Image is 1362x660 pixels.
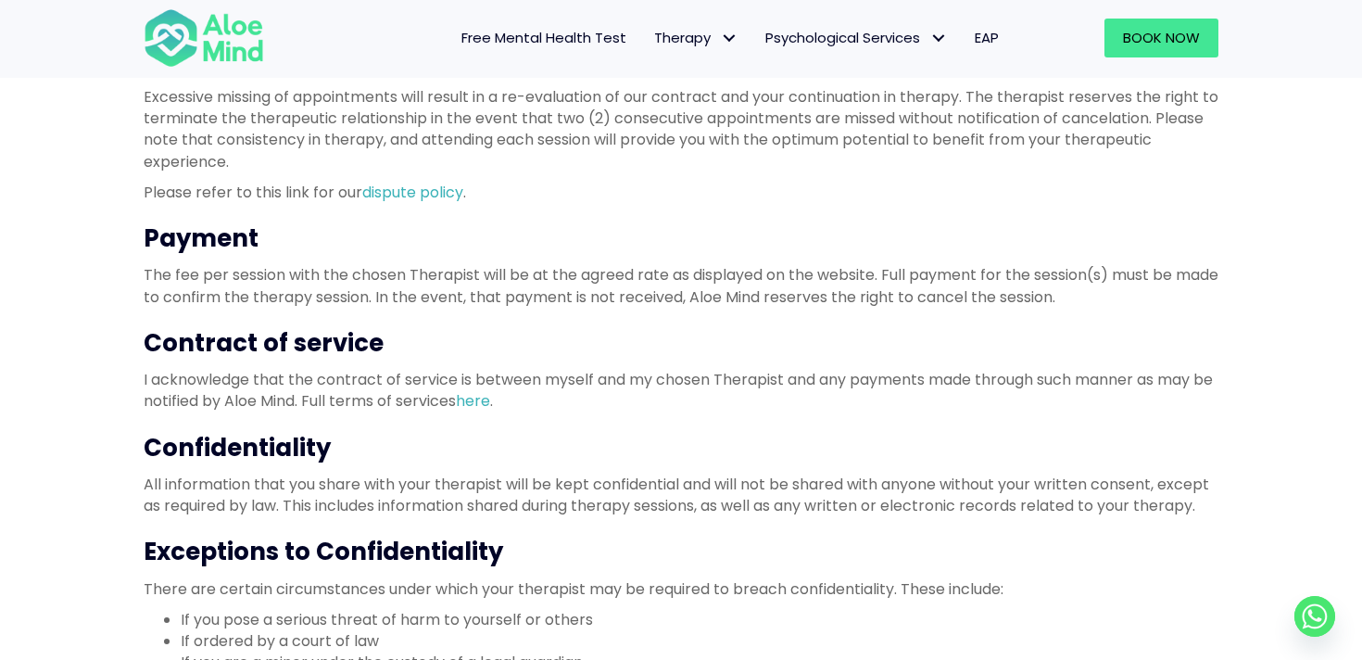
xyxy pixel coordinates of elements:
p: All information that you share with your therapist will be kept confidential and will not be shar... [144,474,1218,516]
span: Therapy: submenu [715,25,742,52]
h3: Contract of service [144,326,1218,360]
nav: Menu [288,19,1013,57]
span: Free Mental Health Test [461,28,626,47]
p: Excessive missing of appointments will result in a re-evaluation of our contract and your continu... [144,86,1218,172]
a: TherapyTherapy: submenu [640,19,751,57]
img: Aloe mind Logo [144,7,264,69]
p: Please refer to this link for our . [144,182,1218,203]
a: Psychological ServicesPsychological Services: submenu [751,19,961,57]
a: Whatsapp [1294,596,1335,637]
span: EAP [975,28,999,47]
p: The fee per session with the chosen Therapist will be at the agreed rate as displayed on the webs... [144,264,1218,307]
p: There are certain circumstances under which your therapist may be required to breach confidential... [144,578,1218,600]
h3: Confidentiality [144,431,1218,464]
a: Free Mental Health Test [448,19,640,57]
span: Therapy [654,28,738,47]
a: Book Now [1104,19,1218,57]
h3: Payment [144,222,1218,255]
li: If you pose a serious threat of harm to yourself or others [181,609,1218,630]
a: here [456,390,490,412]
span: Book Now [1123,28,1200,47]
span: Psychological Services: submenu [925,25,952,52]
a: EAP [961,19,1013,57]
p: I acknowledge that the contract of service is between myself and my chosen Therapist and any paym... [144,369,1218,412]
a: dispute policy [362,182,463,203]
h3: Exceptions to Confidentiality [144,535,1218,568]
li: If ordered by a court of law [181,630,1218,652]
span: Psychological Services [765,28,947,47]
